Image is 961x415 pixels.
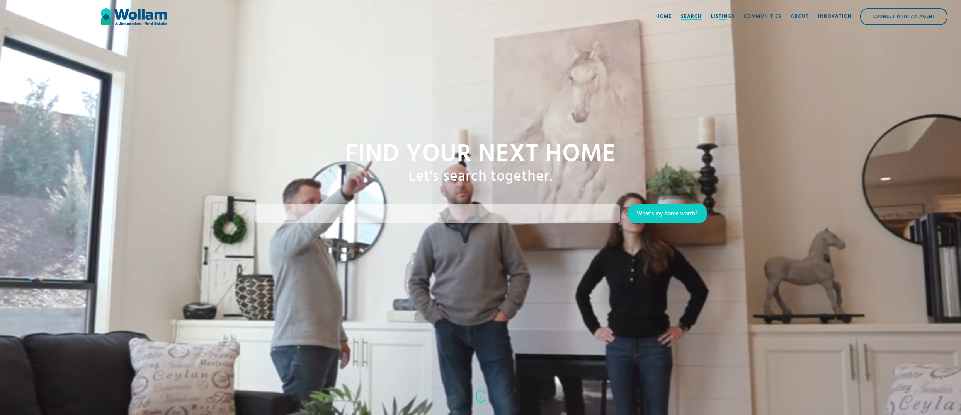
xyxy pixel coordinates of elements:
a: About [786,5,813,28]
div: About [791,13,809,20]
a: Connect with an Agent [860,8,947,25]
a: Listings [706,5,739,28]
a: Home [651,5,676,28]
a: What's my home worth? [628,204,707,223]
a: home [101,5,167,28]
a: Communities [739,5,786,28]
div: Listings [711,13,735,20]
div: Home [656,13,672,20]
a: Innovation [813,5,856,28]
div: Search [681,13,702,20]
h1: Find your NExt home [345,141,616,168]
div: Communities [744,13,781,20]
h1: Let's search together. [408,168,553,186]
div: Connect with an Agent [861,9,947,24]
div: Innovation [818,13,852,20]
a: Search [676,5,706,28]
